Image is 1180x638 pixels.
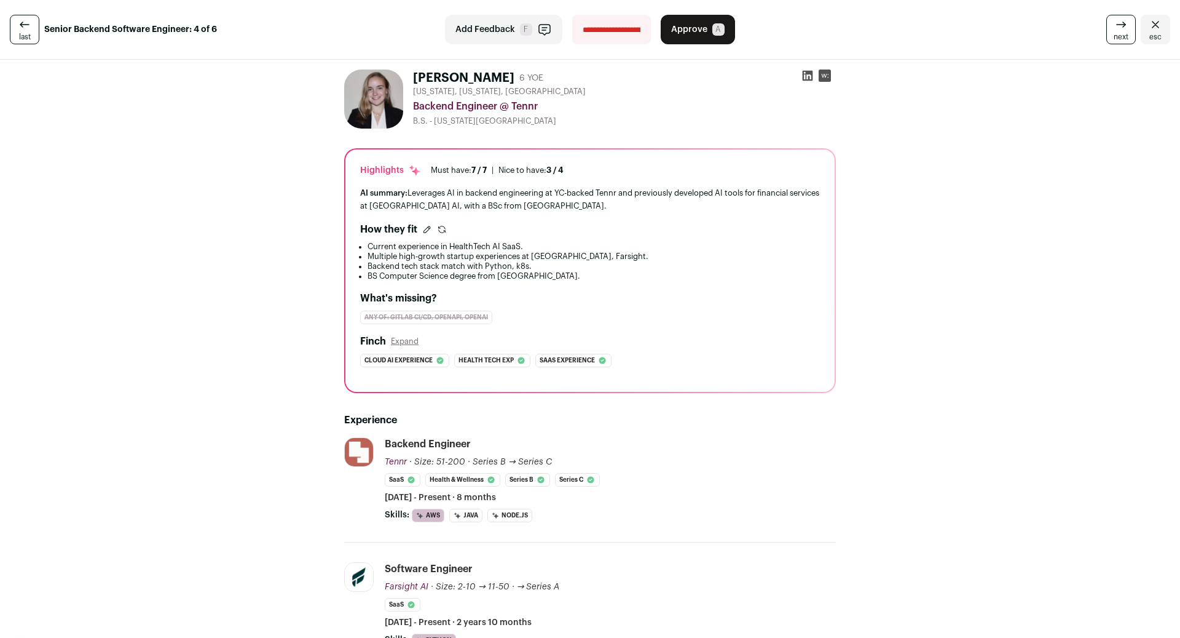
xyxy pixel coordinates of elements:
ul: | [431,165,564,175]
div: Software Engineer [385,562,473,576]
span: 3 / 4 [546,166,564,174]
span: 7 / 7 [471,166,487,174]
span: · [512,581,514,593]
li: Node.js [487,509,532,522]
li: BS Computer Science degree from [GEOGRAPHIC_DATA]. [368,271,820,281]
li: Series C [555,473,600,487]
img: c29a81a79815da3727dcdf7daf8a58bc99866cec8ce5023e3a0c7e89aa27e2aa [344,70,403,129]
li: Java [449,509,482,522]
span: Series B → Series C [473,458,552,466]
div: Highlights [360,164,421,177]
span: last [19,32,31,42]
span: Farsight AI [385,583,428,591]
div: B.S. - [US_STATE][GEOGRAPHIC_DATA] [413,116,836,126]
span: Tennr [385,458,407,466]
span: F [520,23,532,36]
span: esc [1149,32,1162,42]
div: Nice to have: [498,165,564,175]
h2: Finch [360,334,386,349]
span: Cloud ai experience [364,354,433,367]
h2: Experience [344,413,836,428]
span: [DATE] - Present · 2 years 10 months [385,616,532,629]
h1: [PERSON_NAME] [413,70,514,87]
div: Must have: [431,165,487,175]
h2: How they fit [360,222,417,237]
li: Multiple high-growth startup experiences at [GEOGRAPHIC_DATA], Farsight. [368,252,820,261]
li: Health & Wellness [425,473,500,487]
li: SaaS [385,598,420,612]
img: 1c478f419329663ec1c477684f66de5293eb585f7de922ad0e9a270c17fc89da.jpg [345,563,373,591]
span: · Size: 51-200 [409,458,465,466]
a: last [10,15,39,44]
li: SaaS [385,473,420,487]
span: Health tech exp [458,354,514,367]
li: Current experience in HealthTech AI SaaS. [368,242,820,252]
button: Expand [391,337,419,346]
li: Series B [505,473,550,487]
button: Add Feedback F [445,15,562,44]
div: Leverages AI in backend engineering at YC-backed Tennr and previously developed AI tools for fina... [360,186,820,212]
span: [US_STATE], [US_STATE], [GEOGRAPHIC_DATA] [413,87,586,97]
span: next [1114,32,1128,42]
span: Skills: [385,509,409,521]
li: Backend tech stack match with Python, k8s. [368,261,820,271]
span: Saas experience [540,354,595,367]
span: Approve [671,23,707,36]
button: Approve A [661,15,735,44]
span: · Size: 2-10 → 11-50 [431,583,509,591]
strong: Senior Backend Software Engineer: 4 of 6 [44,23,217,36]
li: AWS [412,509,444,522]
img: 25c04faaad491eb671c082029b6bde6df4aae1a6f8c7016d37b8af02cceb4882.jpg [345,438,373,466]
span: [DATE] - Present · 8 months [385,492,496,504]
span: · [468,456,470,468]
span: → Series A [517,583,560,591]
div: Backend Engineer [385,437,471,451]
span: A [712,23,725,36]
span: Add Feedback [455,23,515,36]
h2: What's missing? [360,291,820,306]
a: Close [1141,15,1170,44]
div: 6 YOE [519,72,543,84]
a: next [1106,15,1136,44]
div: Any of: GitLab CI/CD, OpenAPI, OpenAI [360,311,492,324]
div: Backend Engineer @ Tennr [413,99,836,114]
span: AI summary: [360,189,407,197]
